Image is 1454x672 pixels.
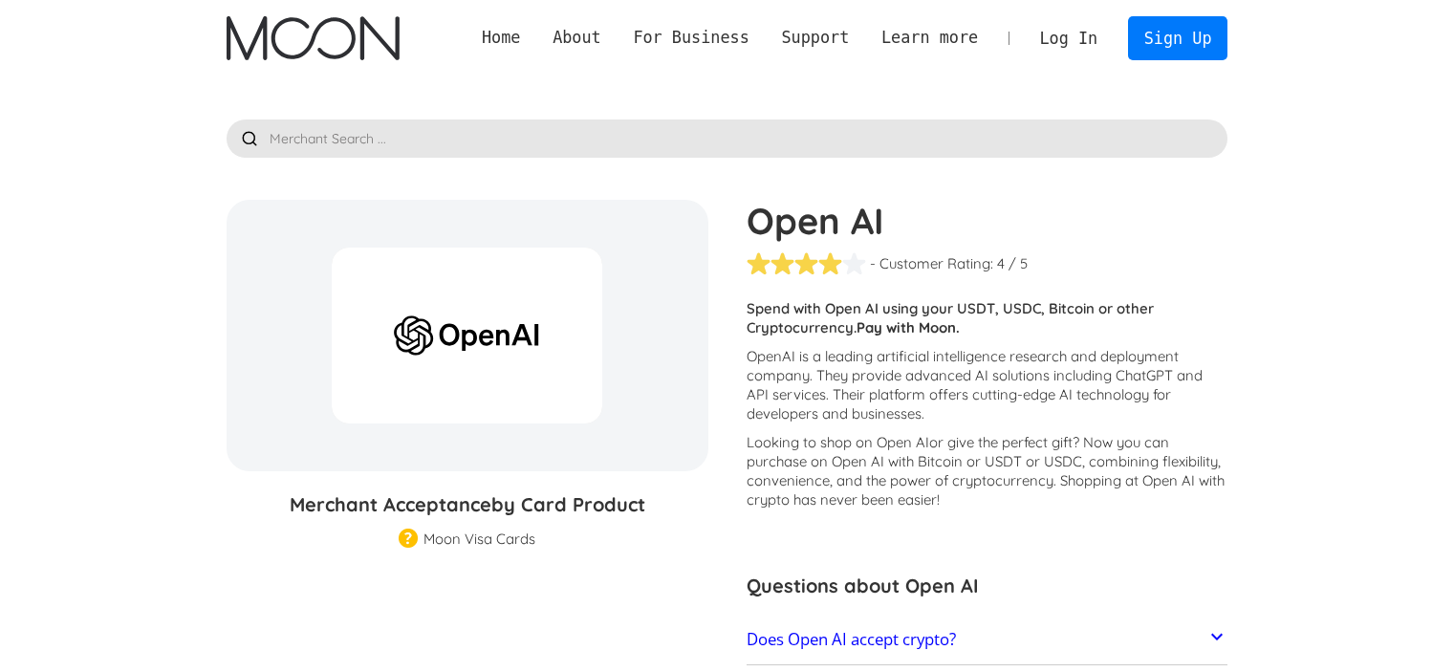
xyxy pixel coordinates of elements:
div: Moon Visa Cards [423,530,535,549]
div: Support [781,26,849,50]
a: home [227,16,400,60]
p: Spend with Open AI using your USDT, USDC, Bitcoin or other Cryptocurrency. [747,299,1228,337]
div: Learn more [865,26,994,50]
h2: Does Open AI accept crypto? [747,630,956,649]
div: About [536,26,617,50]
div: About [553,26,601,50]
a: Sign Up [1128,16,1227,59]
h3: Questions about Open AI [747,572,1228,600]
div: Learn more [881,26,978,50]
div: Support [766,26,865,50]
a: Home [466,26,536,50]
div: For Business [633,26,749,50]
p: Looking to shop on Open AI ? Now you can purchase on Open AI with Bitcoin or USDT or USDC, combin... [747,433,1228,509]
strong: Pay with Moon. [857,318,960,336]
p: OpenAI is a leading artificial intelligence research and deployment company. They provide advance... [747,347,1228,423]
div: / 5 [1009,254,1028,273]
img: Moon Logo [227,16,400,60]
span: or give the perfect gift [929,433,1073,451]
a: Does Open AI accept crypto? [747,619,1228,660]
h3: Merchant Acceptance [227,490,708,519]
a: Log In [1024,17,1114,59]
h1: Open AI [747,200,1228,242]
div: - Customer Rating: [870,254,993,273]
div: For Business [618,26,766,50]
div: 4 [997,254,1005,273]
input: Merchant Search ... [227,119,1228,158]
span: by Card Product [491,492,645,516]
